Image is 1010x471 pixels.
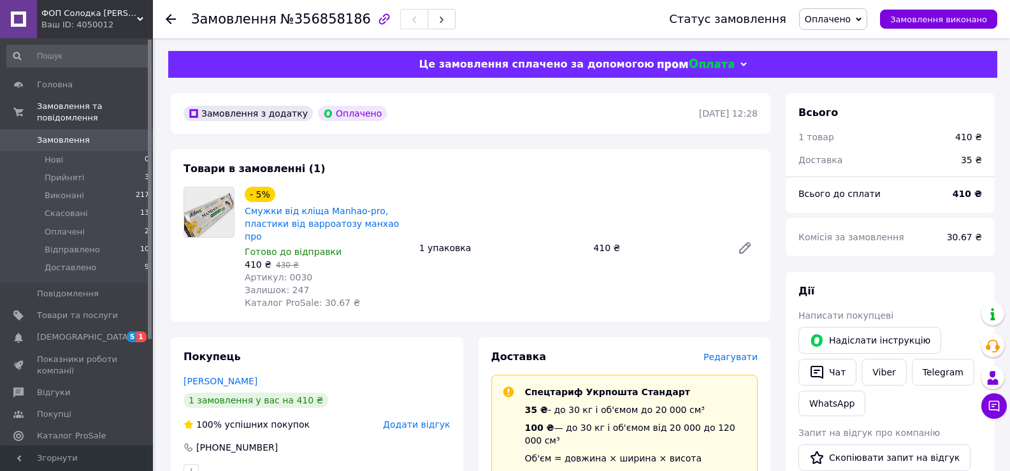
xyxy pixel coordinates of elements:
div: 410 ₴ [955,131,982,143]
span: ФОП Солодка Л.П. [41,8,137,19]
span: Доставлено [45,262,96,273]
div: 410 ₴ [588,239,727,257]
button: Замовлення виконано [880,10,997,29]
div: [PHONE_NUMBER] [195,441,279,454]
div: Статус замовлення [669,13,786,25]
button: Надіслати інструкцію [798,327,941,354]
span: Покупець [184,351,241,363]
button: Скопіювати запит на відгук [798,444,970,471]
span: Написати покупцеві [798,310,893,321]
span: Показники роботи компанії [37,354,118,377]
span: Прийняті [45,172,84,184]
time: [DATE] 12:28 [699,108,758,119]
span: №356858186 [280,11,371,27]
b: 410 ₴ [953,189,982,199]
span: 9 [145,262,149,273]
span: Замовлення та повідомлення [37,101,153,124]
span: 10 [140,244,149,256]
span: Головна [37,79,73,91]
span: Доставка [491,351,547,363]
span: 100 ₴ [525,423,554,433]
a: [PERSON_NAME] [184,376,257,386]
span: Повідомлення [37,288,99,300]
span: Скасовані [45,208,88,219]
span: Товари та послуги [37,310,118,321]
span: Нові [45,154,63,166]
span: Всього [798,106,838,119]
div: - до 30 кг і об'ємом до 20 000 см³ [525,403,747,416]
a: Telegram [912,359,974,386]
span: 410 ₴ [245,259,271,270]
span: 100% [196,419,222,430]
span: 0 [145,154,149,166]
input: Пошук [6,45,150,68]
div: — до 30 кг і об'ємом від 20 000 до 120 000 см³ [525,421,747,447]
div: - 5% [245,187,275,202]
img: evopay logo [658,59,734,71]
span: Товари в замовленні (1) [184,163,326,175]
a: Смужки від кліща Manhao-pro, пластики від варроатозу манхао про [245,206,399,242]
span: Додати відгук [383,419,450,430]
span: Запит на відгук про компанію [798,428,940,438]
span: Всього до сплати [798,189,881,199]
span: 217 [136,190,149,201]
div: Повернутися назад [166,13,176,25]
div: Ваш ID: 4050012 [41,19,153,31]
span: Артикул: 0030 [245,272,312,282]
span: 13 [140,208,149,219]
span: Відправлено [45,244,100,256]
a: Редагувати [732,235,758,261]
span: Замовлення [191,11,277,27]
span: 2 [145,226,149,238]
div: успішних покупок [184,418,310,431]
div: Об'єм = довжина × ширина × висота [525,452,747,465]
span: Покупці [37,409,71,420]
span: Це замовлення сплачено за допомогою [419,58,654,70]
a: Viber [862,359,906,386]
span: Дії [798,285,814,297]
span: 35 ₴ [525,405,548,415]
a: WhatsApp [798,391,865,416]
span: 430 ₴ [276,261,299,270]
div: 35 ₴ [953,146,990,174]
div: 1 замовлення у вас на 410 ₴ [184,393,328,408]
div: 1 упаковка [414,239,589,257]
span: Замовлення виконано [890,15,987,24]
span: Доставка [798,155,842,165]
span: 30.67 ₴ [947,232,982,242]
span: Замовлення [37,134,90,146]
span: Каталог ProSale: 30.67 ₴ [245,298,360,308]
span: [DEMOGRAPHIC_DATA] [37,331,131,343]
span: Оплачені [45,226,85,238]
span: Комісія за замовлення [798,232,904,242]
div: Замовлення з додатку [184,106,313,121]
button: Чат з покупцем [981,393,1007,419]
img: Смужки від кліща Manhao-pro, пластики від варроатозу манхао про [184,187,234,237]
span: Редагувати [703,352,758,362]
span: Каталог ProSale [37,430,106,442]
span: Відгуки [37,387,70,398]
span: Спецтариф Укрпошта Стандарт [525,387,690,397]
div: Оплачено [318,106,387,121]
span: Готово до відправки [245,247,342,257]
span: Виконані [45,190,84,201]
span: 1 [136,331,147,342]
span: 3 [145,172,149,184]
button: Чат [798,359,856,386]
span: 5 [127,331,137,342]
span: 1 товар [798,132,834,142]
span: Залишок: 247 [245,285,309,295]
span: Оплачено [805,14,851,24]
